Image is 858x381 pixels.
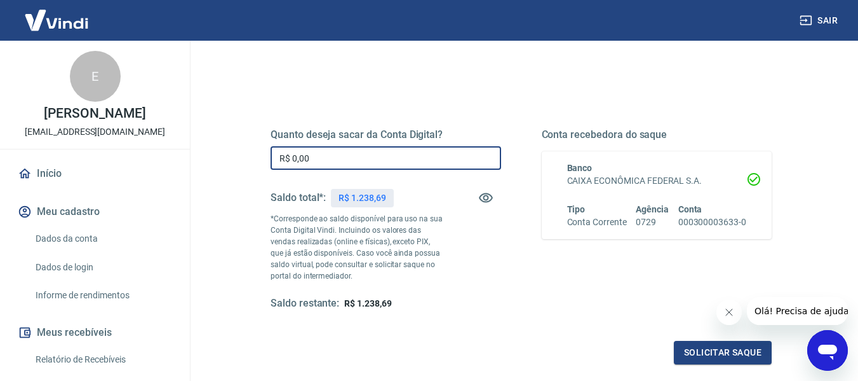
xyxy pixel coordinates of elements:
[678,204,702,214] span: Conta
[30,282,175,308] a: Informe de rendimentos
[8,9,107,19] span: Olá! Precisa de ajuda?
[30,254,175,281] a: Dados de login
[678,216,746,229] h6: 000300003633-0
[15,198,175,226] button: Meu cadastro
[271,297,339,310] h5: Saldo restante:
[567,216,627,229] h6: Conta Corrente
[339,191,385,205] p: R$ 1.238,69
[30,347,175,373] a: Relatório de Recebíveis
[15,1,98,39] img: Vindi
[797,9,843,32] button: Sair
[25,125,165,139] p: [EMAIL_ADDRESS][DOMAIN_NAME]
[567,174,747,188] h6: CAIXA ECONÔMICA FEDERAL S.A.
[807,330,848,371] iframe: Botão para abrir a janela de mensagens
[15,319,175,347] button: Meus recebíveis
[636,204,669,214] span: Agência
[70,51,121,102] div: E
[344,298,391,308] span: R$ 1.238,69
[542,128,772,141] h5: Conta recebedora do saque
[271,191,326,204] h5: Saldo total*:
[15,160,175,188] a: Início
[674,341,772,364] button: Solicitar saque
[44,107,145,120] p: [PERSON_NAME]
[271,128,501,141] h5: Quanto deseja sacar da Conta Digital?
[716,300,742,325] iframe: Fechar mensagem
[636,216,669,229] h6: 0729
[271,213,443,282] p: *Corresponde ao saldo disponível para uso na sua Conta Digital Vindi. Incluindo os valores das ve...
[747,297,848,325] iframe: Mensagem da empresa
[567,163,593,173] span: Banco
[567,204,586,214] span: Tipo
[30,226,175,252] a: Dados da conta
